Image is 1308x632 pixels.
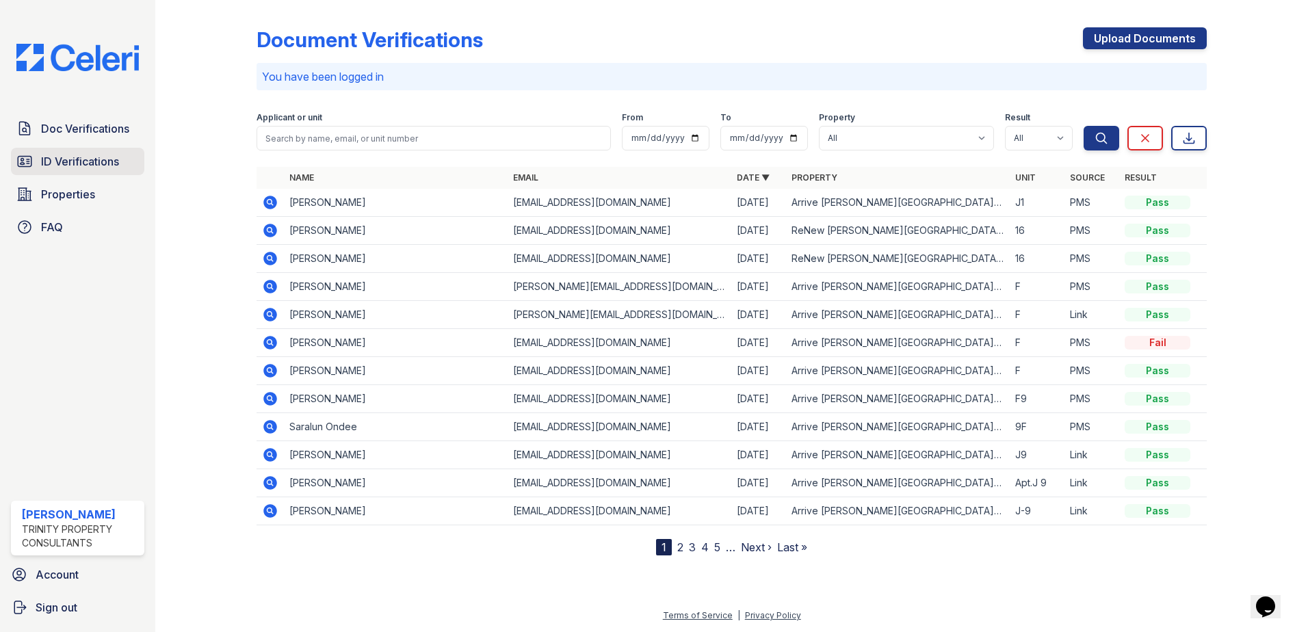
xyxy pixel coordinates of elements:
[741,540,772,554] a: Next ›
[819,112,855,123] label: Property
[284,385,508,413] td: [PERSON_NAME]
[731,273,786,301] td: [DATE]
[36,599,77,616] span: Sign out
[656,539,672,555] div: 1
[284,301,508,329] td: [PERSON_NAME]
[1064,301,1119,329] td: Link
[41,186,95,202] span: Properties
[11,115,144,142] a: Doc Verifications
[786,189,1010,217] td: Arrive [PERSON_NAME][GEOGRAPHIC_DATA][PERSON_NAME]
[508,385,731,413] td: [EMAIL_ADDRESS][DOMAIN_NAME]
[508,413,731,441] td: [EMAIL_ADDRESS][DOMAIN_NAME]
[731,245,786,273] td: [DATE]
[11,181,144,208] a: Properties
[508,357,731,385] td: [EMAIL_ADDRESS][DOMAIN_NAME]
[508,469,731,497] td: [EMAIL_ADDRESS][DOMAIN_NAME]
[663,610,733,620] a: Terms of Service
[1064,385,1119,413] td: PMS
[1125,224,1190,237] div: Pass
[1010,301,1064,329] td: F
[786,413,1010,441] td: Arrive [PERSON_NAME][GEOGRAPHIC_DATA][PERSON_NAME]
[1010,497,1064,525] td: J-9
[1083,27,1207,49] a: Upload Documents
[786,441,1010,469] td: Arrive [PERSON_NAME][GEOGRAPHIC_DATA][PERSON_NAME]
[731,441,786,469] td: [DATE]
[786,469,1010,497] td: Arrive [PERSON_NAME][GEOGRAPHIC_DATA][PERSON_NAME]
[1010,357,1064,385] td: F
[622,112,643,123] label: From
[41,120,129,137] span: Doc Verifications
[257,112,322,123] label: Applicant or unit
[1125,172,1157,183] a: Result
[792,172,837,183] a: Property
[786,301,1010,329] td: Arrive [PERSON_NAME][GEOGRAPHIC_DATA][PERSON_NAME]
[1010,189,1064,217] td: J1
[508,245,731,273] td: [EMAIL_ADDRESS][DOMAIN_NAME]
[737,610,740,620] div: |
[1010,469,1064,497] td: Apt.J 9
[508,189,731,217] td: [EMAIL_ADDRESS][DOMAIN_NAME]
[731,329,786,357] td: [DATE]
[1125,420,1190,434] div: Pass
[1064,441,1119,469] td: Link
[289,172,314,183] a: Name
[284,217,508,245] td: [PERSON_NAME]
[508,329,731,357] td: [EMAIL_ADDRESS][DOMAIN_NAME]
[36,566,79,583] span: Account
[1064,189,1119,217] td: PMS
[284,357,508,385] td: [PERSON_NAME]
[726,539,735,555] span: …
[41,153,119,170] span: ID Verifications
[284,245,508,273] td: [PERSON_NAME]
[786,497,1010,525] td: Arrive [PERSON_NAME][GEOGRAPHIC_DATA][PERSON_NAME]
[1064,217,1119,245] td: PMS
[508,217,731,245] td: [EMAIL_ADDRESS][DOMAIN_NAME]
[1010,217,1064,245] td: 16
[11,213,144,241] a: FAQ
[1125,364,1190,378] div: Pass
[777,540,807,554] a: Last »
[508,301,731,329] td: [PERSON_NAME][EMAIL_ADDRESS][DOMAIN_NAME]
[701,540,709,554] a: 4
[731,301,786,329] td: [DATE]
[731,385,786,413] td: [DATE]
[737,172,770,183] a: Date ▼
[731,357,786,385] td: [DATE]
[1010,413,1064,441] td: 9F
[720,112,731,123] label: To
[11,148,144,175] a: ID Verifications
[508,273,731,301] td: [PERSON_NAME][EMAIL_ADDRESS][DOMAIN_NAME]
[284,469,508,497] td: [PERSON_NAME]
[284,441,508,469] td: [PERSON_NAME]
[786,245,1010,273] td: ReNew [PERSON_NAME][GEOGRAPHIC_DATA][PERSON_NAME] on [PERSON_NAME]
[22,506,139,523] div: [PERSON_NAME]
[1125,280,1190,293] div: Pass
[786,217,1010,245] td: ReNew [PERSON_NAME][GEOGRAPHIC_DATA][PERSON_NAME] on [PERSON_NAME]
[508,441,731,469] td: [EMAIL_ADDRESS][DOMAIN_NAME]
[1125,252,1190,265] div: Pass
[1010,273,1064,301] td: F
[786,385,1010,413] td: Arrive [PERSON_NAME][GEOGRAPHIC_DATA][PERSON_NAME]
[513,172,538,183] a: Email
[786,357,1010,385] td: Arrive [PERSON_NAME][GEOGRAPHIC_DATA][PERSON_NAME]
[1064,497,1119,525] td: Link
[41,219,63,235] span: FAQ
[1064,469,1119,497] td: Link
[257,27,483,52] div: Document Verifications
[1005,112,1030,123] label: Result
[262,68,1201,85] p: You have been logged in
[1064,273,1119,301] td: PMS
[1125,392,1190,406] div: Pass
[508,497,731,525] td: [EMAIL_ADDRESS][DOMAIN_NAME]
[284,497,508,525] td: [PERSON_NAME]
[731,189,786,217] td: [DATE]
[745,610,801,620] a: Privacy Policy
[714,540,720,554] a: 5
[1010,245,1064,273] td: 16
[1064,413,1119,441] td: PMS
[5,44,150,71] img: CE_Logo_Blue-a8612792a0a2168367f1c8372b55b34899dd931a85d93a1a3d3e32e68fde9ad4.png
[677,540,683,554] a: 2
[786,273,1010,301] td: Arrive [PERSON_NAME][GEOGRAPHIC_DATA][PERSON_NAME]
[731,497,786,525] td: [DATE]
[1125,196,1190,209] div: Pass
